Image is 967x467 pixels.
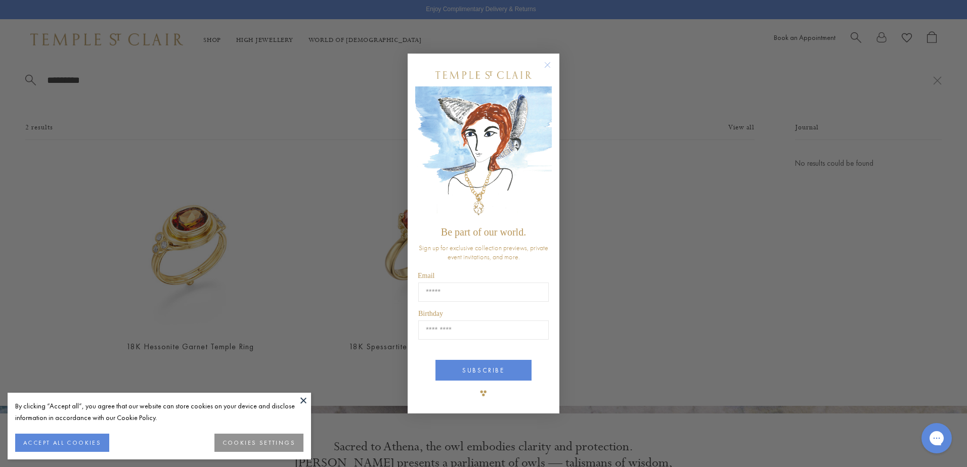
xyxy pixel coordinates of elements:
button: COOKIES SETTINGS [214,434,303,452]
button: SUBSCRIBE [435,360,532,381]
div: By clicking “Accept all”, you agree that our website can store cookies on your device and disclos... [15,400,303,424]
iframe: Gorgias live chat messenger [916,419,957,457]
button: Close dialog [546,64,559,76]
input: Email [418,283,549,302]
img: Temple St. Clair [435,71,532,79]
button: ACCEPT ALL COOKIES [15,434,109,452]
span: Sign up for exclusive collection previews, private event invitations, and more. [419,243,548,261]
img: c4a9eb12-d91a-4d4a-8ee0-386386f4f338.jpeg [415,86,552,221]
span: Be part of our world. [441,226,526,238]
span: Birthday [418,310,443,317]
img: TSC [473,383,494,403]
span: Email [418,272,434,279]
